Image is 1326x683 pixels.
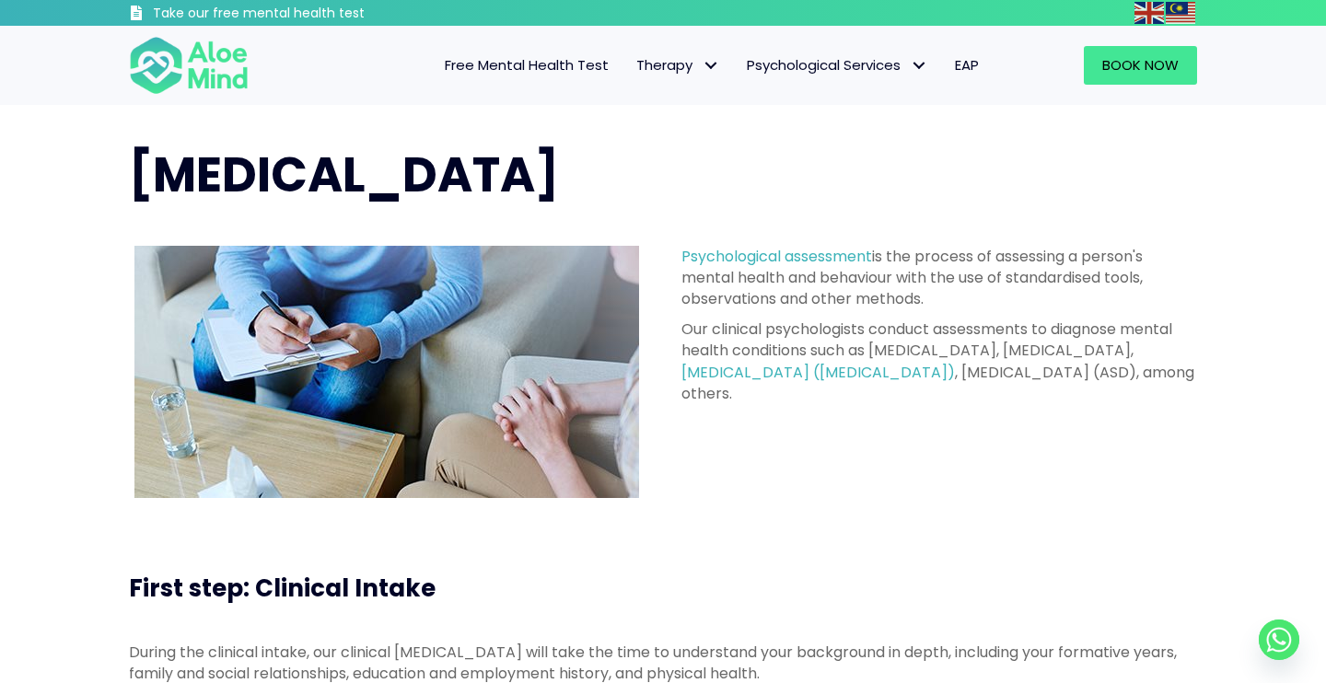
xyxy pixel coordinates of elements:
[1166,2,1197,23] a: Malay
[1259,619,1299,660] a: Whatsapp
[129,572,436,605] span: First step: Clinical Intake
[1134,2,1166,23] a: English
[431,46,622,85] a: Free Mental Health Test
[129,5,463,26] a: Take our free mental health test
[445,55,609,75] span: Free Mental Health Test
[1102,55,1179,75] span: Book Now
[733,46,941,85] a: Psychological ServicesPsychological Services: submenu
[681,246,1197,310] p: is the process of assessing a person's mental health and behaviour with the use of standardised t...
[697,52,724,79] span: Therapy: submenu
[129,35,249,96] img: Aloe mind Logo
[747,55,927,75] span: Psychological Services
[681,246,872,267] a: Psychological assessment
[636,55,719,75] span: Therapy
[273,46,993,85] nav: Menu
[1166,2,1195,24] img: ms
[681,318,1197,404] p: Our clinical psychologists conduct assessments to diagnose mental health conditions such as [MEDI...
[134,246,639,498] img: psychological assessment
[955,55,979,75] span: EAP
[153,5,463,23] h3: Take our free mental health test
[905,52,932,79] span: Psychological Services: submenu
[129,141,559,208] span: [MEDICAL_DATA]
[681,362,955,383] a: [MEDICAL_DATA] ([MEDICAL_DATA])
[941,46,993,85] a: EAP
[1084,46,1197,85] a: Book Now
[622,46,733,85] a: TherapyTherapy: submenu
[1134,2,1164,24] img: en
